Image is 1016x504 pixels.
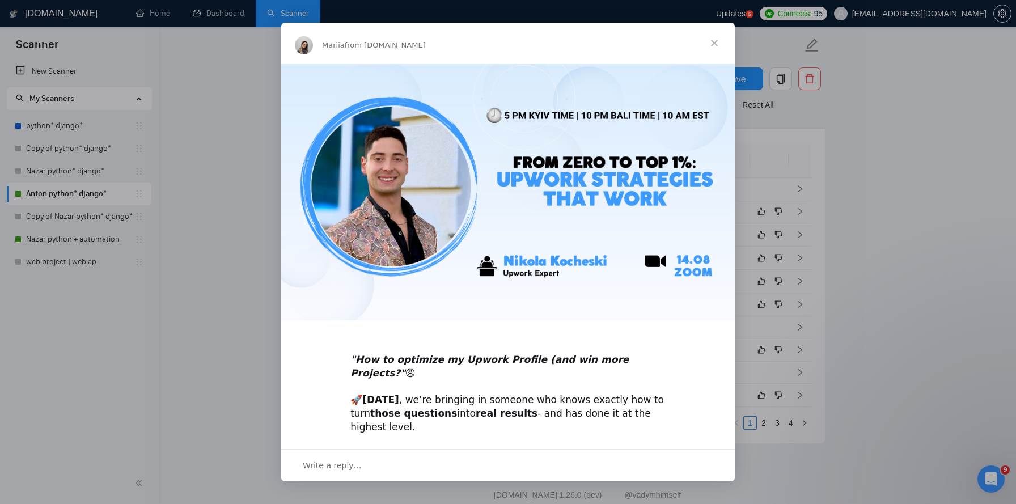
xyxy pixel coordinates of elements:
[322,41,345,49] span: Mariia
[303,458,362,473] span: Write a reply…
[370,408,457,419] b: those questions
[350,354,629,379] b: 😩
[295,36,313,54] img: Profile image for Mariia
[350,354,629,379] i: "How to optimize my Upwork Profile (and win more Projects?"
[281,449,735,481] div: Open conversation and reply
[345,41,426,49] span: from [DOMAIN_NAME]
[362,394,399,405] b: [DATE]
[476,408,537,419] b: real results
[694,23,735,63] span: Close
[350,340,666,434] div: 🚀 , we’re bringing in someone who knows exactly how to turn into - and has done it at the highest...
